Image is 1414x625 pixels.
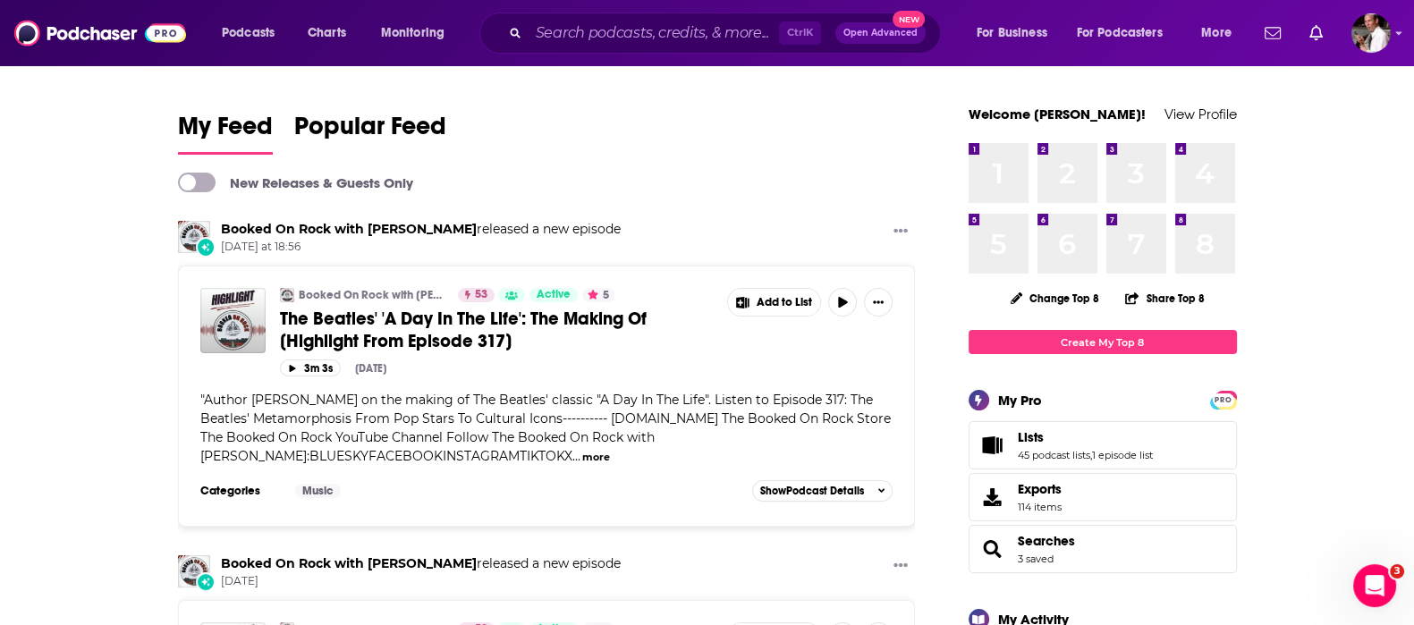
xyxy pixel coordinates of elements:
[728,289,821,316] button: Show More Button
[200,392,891,464] span: Author [PERSON_NAME] on the making of The Beatles' classic "A Day In The Life". Listen to Episode...
[221,221,621,238] h3: released a new episode
[221,574,621,589] span: [DATE]
[1390,564,1404,579] span: 3
[1351,13,1391,53] img: User Profile
[975,485,1011,510] span: Exports
[757,296,812,309] span: Add to List
[779,21,821,45] span: Ctrl K
[196,237,216,257] div: New Episode
[977,21,1047,46] span: For Business
[969,473,1237,521] a: Exports
[1164,106,1237,122] a: View Profile
[529,288,578,302] a: Active
[178,111,273,152] span: My Feed
[969,106,1146,122] a: Welcome [PERSON_NAME]!
[975,536,1011,562] a: Searches
[221,240,621,255] span: [DATE] at 18:56
[209,19,298,47] button: open menu
[582,288,614,302] button: 5
[496,13,958,54] div: Search podcasts, credits, & more...
[178,555,210,587] img: Booked On Rock with Eric Senich
[14,16,186,50] img: Podchaser - Follow, Share and Rate Podcasts
[475,286,487,304] span: 53
[178,221,210,253] img: Booked On Rock with Eric Senich
[221,555,621,572] h3: released a new episode
[1018,481,1062,497] span: Exports
[886,221,915,243] button: Show More Button
[200,392,891,464] span: "
[381,21,445,46] span: Monitoring
[1065,19,1189,47] button: open menu
[1000,287,1111,309] button: Change Top 8
[537,286,571,304] span: Active
[280,308,647,352] span: The Beatles' 'A Day In The Life': The Making Of [Highlight From Episode 317]
[1257,18,1288,48] a: Show notifications dropdown
[222,21,275,46] span: Podcasts
[1018,533,1075,549] a: Searches
[969,330,1237,354] a: Create My Top 8
[196,572,216,592] div: New Episode
[864,288,893,317] button: Show More Button
[1189,19,1254,47] button: open menu
[1018,429,1044,445] span: Lists
[368,19,468,47] button: open menu
[280,308,715,352] a: The Beatles' 'A Day In The Life': The Making Of [Highlight From Episode 317]
[835,22,926,44] button: Open AdvancedNew
[294,111,446,152] span: Popular Feed
[200,484,281,498] h3: Categories
[1302,18,1330,48] a: Show notifications dropdown
[200,288,266,353] img: The Beatles' 'A Day In The Life': The Making Of [Highlight From Episode 317]
[1213,393,1234,406] a: PRO
[221,221,477,237] a: Booked On Rock with Eric Senich
[280,288,294,302] img: Booked On Rock with Eric Senich
[1351,13,1391,53] button: Show profile menu
[752,480,893,502] button: ShowPodcast Details
[529,19,779,47] input: Search podcasts, credits, & more...
[969,525,1237,573] span: Searches
[843,29,918,38] span: Open Advanced
[299,288,446,302] a: Booked On Rock with [PERSON_NAME]
[1018,501,1062,513] span: 114 items
[355,362,386,375] div: [DATE]
[1124,281,1205,316] button: Share Top 8
[221,555,477,571] a: Booked On Rock with Eric Senich
[893,11,925,28] span: New
[1090,449,1092,461] span: ,
[1353,564,1396,607] iframe: Intercom live chat
[280,359,341,376] button: 3m 3s
[1077,21,1163,46] span: For Podcasters
[964,19,1070,47] button: open menu
[572,448,580,464] span: ...
[969,421,1237,469] span: Lists
[975,433,1011,458] a: Lists
[998,392,1042,409] div: My Pro
[886,555,915,578] button: Show More Button
[178,173,413,192] a: New Releases & Guests Only
[308,21,346,46] span: Charts
[1201,21,1232,46] span: More
[1213,393,1234,407] span: PRO
[294,111,446,155] a: Popular Feed
[296,19,357,47] a: Charts
[1351,13,1391,53] span: Logged in as Quarto
[582,450,610,465] button: more
[1018,429,1153,445] a: Lists
[178,111,273,155] a: My Feed
[458,288,495,302] a: 53
[1018,553,1054,565] a: 3 saved
[295,484,341,498] a: Music
[1018,449,1090,461] a: 45 podcast lists
[1092,449,1153,461] a: 1 episode list
[760,485,864,497] span: Show Podcast Details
